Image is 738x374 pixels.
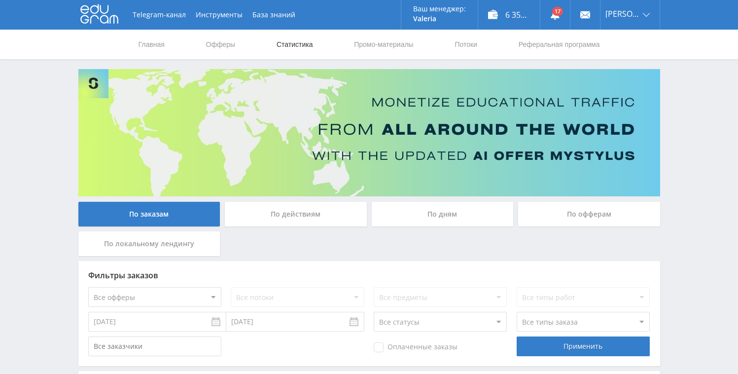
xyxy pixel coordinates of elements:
[276,30,314,59] a: Статистика
[205,30,237,59] a: Офферы
[372,202,514,226] div: По дням
[78,202,220,226] div: По заказам
[518,30,601,59] a: Реферальная программа
[374,342,457,352] span: Оплаченные заказы
[413,5,466,13] p: Ваш менеджер:
[518,202,660,226] div: По офферам
[78,231,220,256] div: По локальному лендингу
[454,30,478,59] a: Потоки
[517,337,650,356] div: Применить
[138,30,166,59] a: Главная
[605,10,640,18] span: [PERSON_NAME]
[88,271,650,280] div: Фильтры заказов
[413,15,466,23] p: Valeria
[225,202,367,226] div: По действиям
[78,69,660,196] img: Banner
[353,30,414,59] a: Промо-материалы
[88,337,221,356] input: Все заказчики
